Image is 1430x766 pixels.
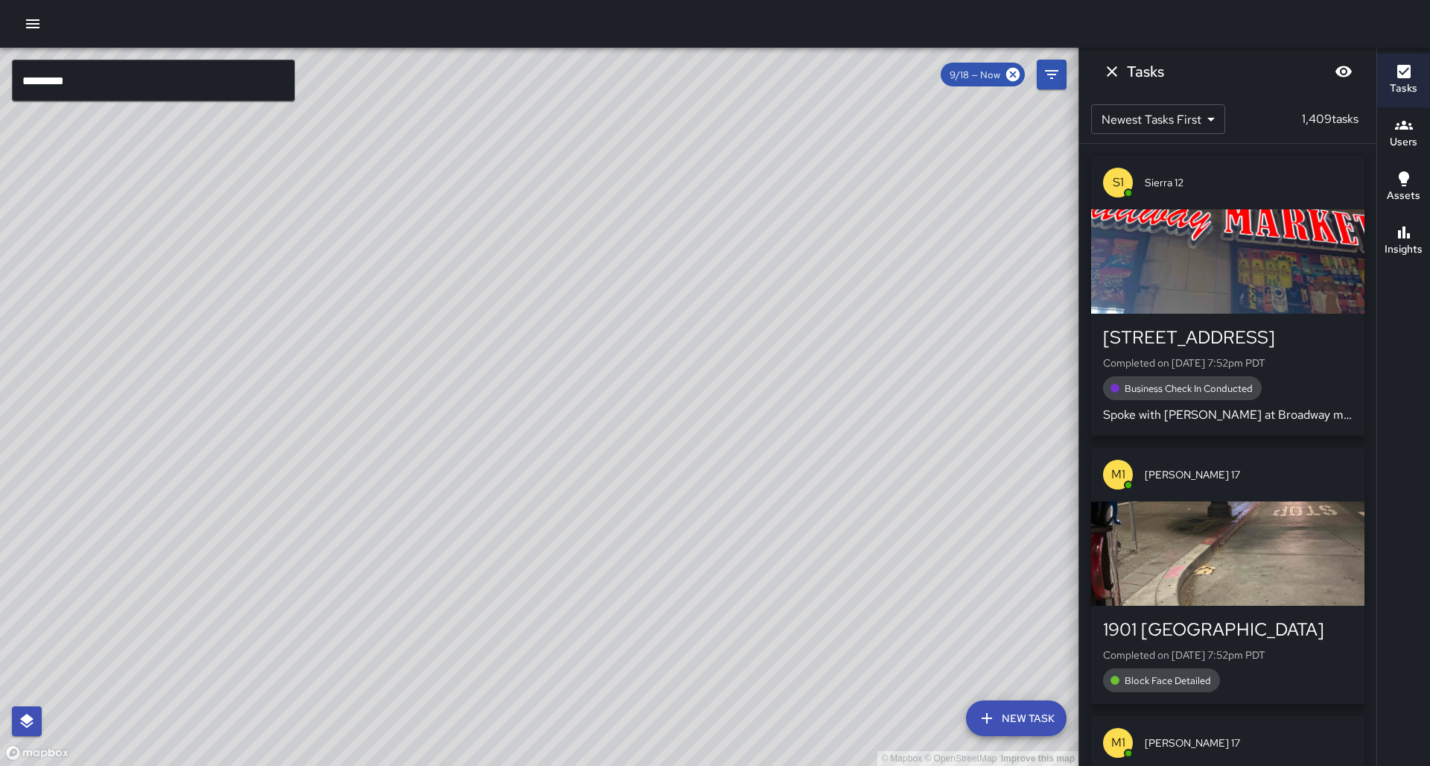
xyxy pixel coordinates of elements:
button: Tasks [1377,54,1430,107]
span: Sierra 12 [1145,175,1353,190]
h6: Insights [1385,241,1423,258]
div: 9/18 — Now [941,63,1025,86]
button: S1Sierra 12[STREET_ADDRESS]Completed on [DATE] 7:52pm PDTBusiness Check In ConductedSpoke with [P... [1091,156,1364,436]
span: [PERSON_NAME] 17 [1145,735,1353,750]
button: M1[PERSON_NAME] 171901 [GEOGRAPHIC_DATA]Completed on [DATE] 7:52pm PDTBlock Face Detailed [1091,448,1364,704]
h6: Tasks [1390,80,1417,97]
p: S1 [1113,174,1124,191]
p: Completed on [DATE] 7:52pm PDT [1103,648,1353,662]
button: Users [1377,107,1430,161]
p: 1,409 tasks [1296,110,1364,128]
div: Newest Tasks First [1091,104,1225,134]
span: [PERSON_NAME] 17 [1145,467,1353,482]
button: Blur [1329,57,1358,86]
button: Dismiss [1097,57,1127,86]
p: Completed on [DATE] 7:52pm PDT [1103,355,1353,370]
h6: Users [1390,134,1417,151]
div: [STREET_ADDRESS] [1103,326,1353,349]
span: Business Check In Conducted [1116,382,1262,395]
button: Insights [1377,215,1430,268]
p: Spoke with [PERSON_NAME] at Broadway market they said everything is all right to report Nothing t... [1103,406,1353,424]
h6: Assets [1387,188,1420,204]
span: Block Face Detailed [1116,674,1220,687]
h6: Tasks [1127,60,1164,83]
div: 1901 [GEOGRAPHIC_DATA] [1103,618,1353,642]
p: M1 [1111,466,1125,484]
span: 9/18 — Now [941,69,1009,81]
button: Filters [1037,60,1067,89]
button: New Task [966,700,1067,736]
button: Assets [1377,161,1430,215]
p: M1 [1111,734,1125,752]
